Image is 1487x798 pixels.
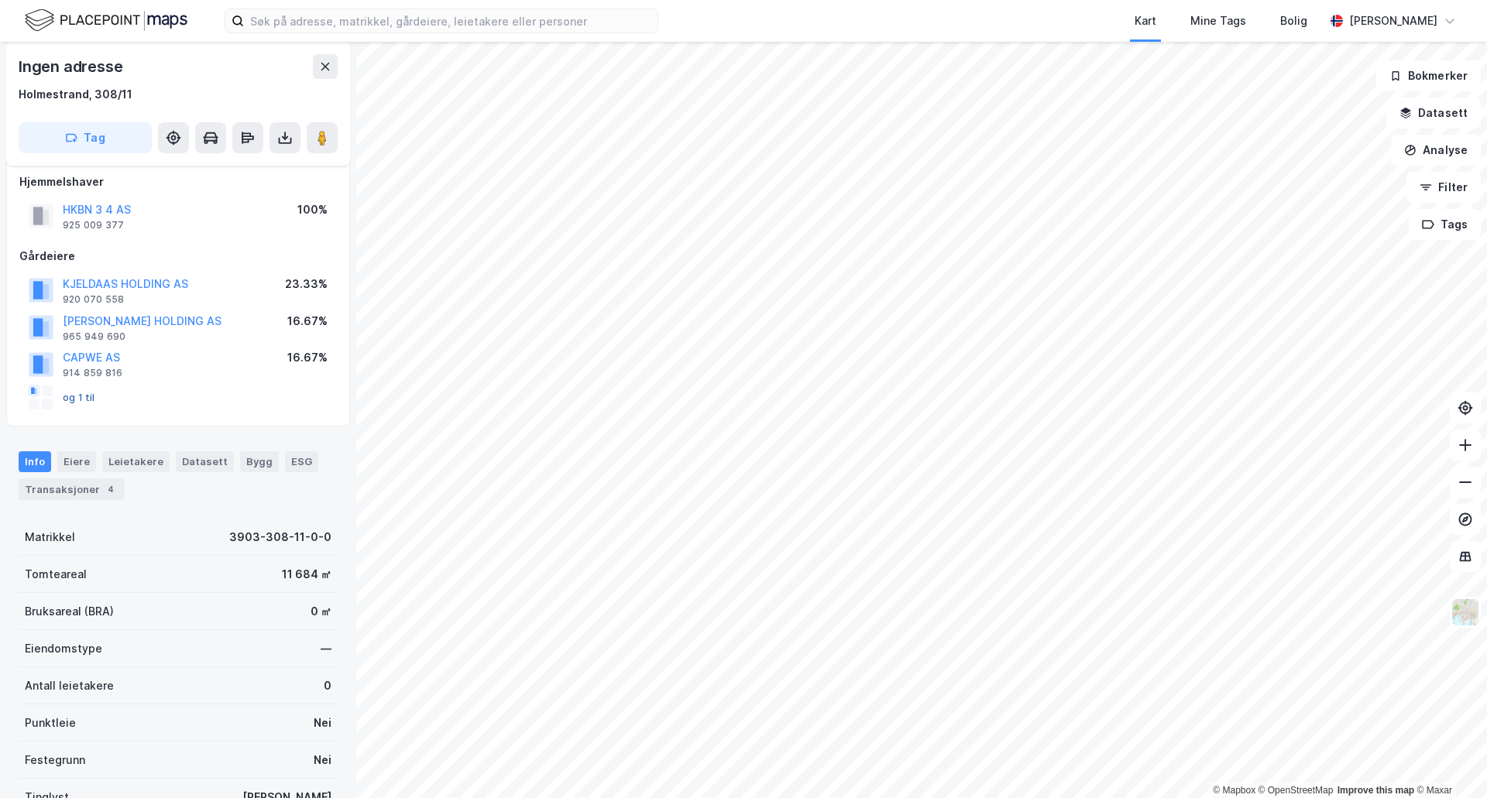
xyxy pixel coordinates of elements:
[19,54,125,79] div: Ingen adresse
[1410,724,1487,798] iframe: Chat Widget
[1135,12,1156,30] div: Kart
[229,528,331,546] div: 3903-308-11-0-0
[321,639,331,658] div: —
[19,122,152,153] button: Tag
[25,528,75,546] div: Matrikkel
[324,676,331,695] div: 0
[102,451,170,471] div: Leietakere
[19,173,337,191] div: Hjemmelshaver
[1190,12,1246,30] div: Mine Tags
[287,312,328,331] div: 16.67%
[25,7,187,34] img: logo.f888ab2527a4732fd821a326f86c7f29.svg
[311,602,331,621] div: 0 ㎡
[1349,12,1437,30] div: [PERSON_NAME]
[19,247,337,265] div: Gårdeiere
[1406,172,1481,203] button: Filter
[244,9,658,33] input: Søk på adresse, matrikkel, gårdeiere, leietakere eller personer
[25,639,102,658] div: Eiendomstype
[176,451,234,471] div: Datasett
[63,367,122,379] div: 914 859 816
[1409,209,1481,240] button: Tags
[297,200,328,219] div: 100%
[25,565,87,584] div: Tomteareal
[1259,785,1334,796] a: OpenStreetMap
[314,714,331,732] div: Nei
[19,85,132,104] div: Holmestrand, 308/11
[19,478,125,500] div: Transaksjoner
[25,676,114,695] div: Antall leietakere
[103,481,118,497] div: 4
[63,331,125,343] div: 965 949 690
[287,348,328,367] div: 16.67%
[285,451,318,471] div: ESG
[25,751,85,769] div: Festegrunn
[282,565,331,584] div: 11 684 ㎡
[1410,724,1487,798] div: Kontrollprogram for chat
[25,714,76,732] div: Punktleie
[57,451,96,471] div: Eiere
[1386,98,1481,128] button: Datasett
[1280,12,1307,30] div: Bolig
[19,451,51,471] div: Info
[285,275,328,293] div: 23.33%
[1338,785,1414,796] a: Improve this map
[314,751,331,769] div: Nei
[1376,60,1481,91] button: Bokmerker
[240,451,279,471] div: Bygg
[1451,598,1480,627] img: Z
[1391,135,1481,166] button: Analyse
[25,602,114,621] div: Bruksareal (BRA)
[1213,785,1255,796] a: Mapbox
[63,219,124,231] div: 925 009 377
[63,293,124,306] div: 920 070 558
